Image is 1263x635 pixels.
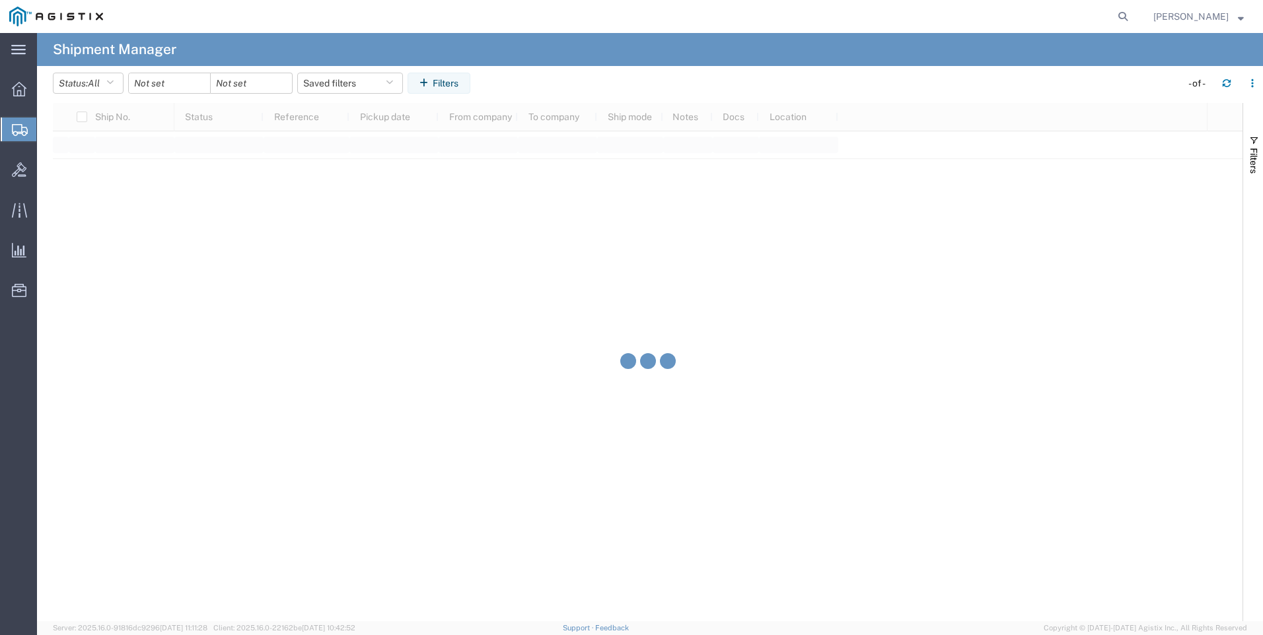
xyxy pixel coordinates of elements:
a: Support [563,624,596,632]
a: Feedback [595,624,629,632]
button: Status:All [53,73,124,94]
h4: Shipment Manager [53,33,176,66]
input: Not set [129,73,210,93]
img: logo [9,7,103,26]
span: Stuart Packer [1153,9,1229,24]
div: - of - [1188,77,1211,90]
span: Copyright © [DATE]-[DATE] Agistix Inc., All Rights Reserved [1044,622,1247,634]
span: [DATE] 10:42:52 [302,624,355,632]
span: [DATE] 11:11:28 [160,624,207,632]
span: Client: 2025.16.0-22162be [213,624,355,632]
input: Not set [211,73,292,93]
button: [PERSON_NAME] [1153,9,1245,24]
span: Server: 2025.16.0-91816dc9296 [53,624,207,632]
span: Filters [1248,148,1259,174]
button: Saved filters [297,73,403,94]
button: Filters [408,73,470,94]
span: All [88,78,100,88]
